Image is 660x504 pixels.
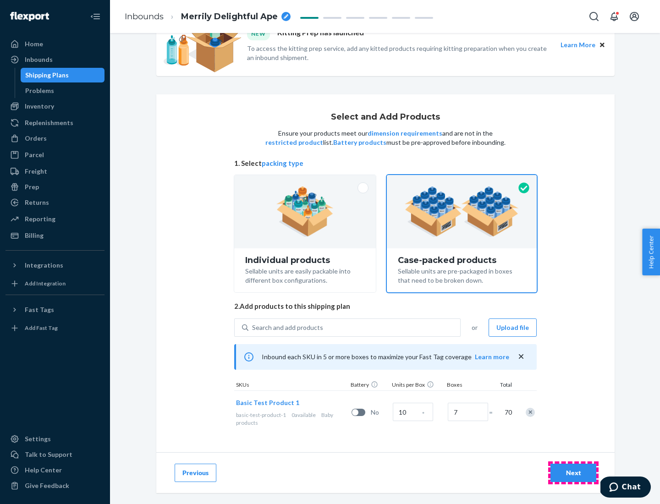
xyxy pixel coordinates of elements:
div: SKUs [234,381,349,390]
a: Add Integration [5,276,104,291]
button: Battery products [333,138,386,147]
button: Open account menu [625,7,643,26]
div: Billing [25,231,44,240]
div: Inventory [25,102,54,111]
a: Orders [5,131,104,146]
a: Settings [5,432,104,446]
a: Billing [5,228,104,243]
input: Case Quantity [393,403,433,421]
div: Replenishments [25,118,73,127]
a: Problems [21,83,105,98]
span: No [371,408,389,417]
div: Reporting [25,214,55,224]
p: Kitting Prep has launched [277,27,364,40]
span: or [472,323,478,332]
img: Flexport logo [10,12,49,21]
div: Prep [25,182,39,192]
div: Individual products [245,256,365,265]
div: Sellable units are pre-packaged in boxes that need to be broken down. [398,265,526,285]
div: Orders [25,134,47,143]
div: Sellable units are easily packable into different box configurations. [245,265,365,285]
div: Home [25,39,43,49]
div: Inbounds [25,55,53,64]
button: Upload file [489,318,537,337]
div: Units per Box [390,381,445,390]
h1: Select and Add Products [331,113,440,122]
button: dimension requirements [368,129,442,138]
a: Add Fast Tag [5,321,104,335]
button: Previous [175,464,216,482]
a: Inbounds [5,52,104,67]
div: Next [558,468,588,477]
div: Freight [25,167,47,176]
a: Replenishments [5,115,104,130]
a: Inbounds [125,11,164,22]
button: Help Center [642,229,660,275]
div: Remove Item [526,408,535,417]
button: Fast Tags [5,302,104,317]
div: NEW [247,27,270,40]
a: Shipping Plans [21,68,105,82]
button: Learn More [561,40,595,50]
span: = [489,408,498,417]
img: case-pack.59cecea509d18c883b923b81aeac6d0b.png [405,186,519,237]
button: packing type [262,159,303,168]
span: 0 available [291,411,316,418]
button: Learn more [475,352,509,362]
div: Give Feedback [25,481,69,490]
span: 2. Add products to this shipping plan [234,301,537,311]
div: Battery [349,381,390,390]
button: Open notifications [605,7,623,26]
button: restricted product [265,138,323,147]
div: Search and add products [252,323,323,332]
div: Parcel [25,150,44,159]
button: close [517,352,526,362]
div: Problems [25,86,54,95]
a: Prep [5,180,104,194]
button: Open Search Box [585,7,603,26]
a: Freight [5,164,104,179]
a: Inventory [5,99,104,114]
span: basic-test-product-1 [236,411,286,418]
div: Baby products [236,411,348,427]
a: Parcel [5,148,104,162]
input: Number of boxes [448,403,488,421]
button: Next [550,464,596,482]
div: Add Fast Tag [25,324,58,332]
button: Integrations [5,258,104,273]
p: Ensure your products meet our and are not in the list. must be pre-approved before inbounding. [264,129,506,147]
p: To access the kitting prep service, add any kitted products requiring kitting preparation when yo... [247,44,552,62]
div: Talk to Support [25,450,72,459]
span: 70 [503,408,512,417]
button: Give Feedback [5,478,104,493]
span: 1. Select [234,159,537,168]
div: Help Center [25,466,62,475]
div: Total [491,381,514,390]
a: Home [5,37,104,51]
div: Returns [25,198,49,207]
div: Shipping Plans [25,71,69,80]
a: Help Center [5,463,104,477]
ol: breadcrumbs [117,3,298,30]
a: Reporting [5,212,104,226]
div: Fast Tags [25,305,54,314]
div: Add Integration [25,279,66,287]
iframe: Opens a widget where you can chat to one of our agents [600,477,651,499]
div: Integrations [25,261,63,270]
button: Basic Test Product 1 [236,398,299,407]
a: Returns [5,195,104,210]
div: Inbound each SKU in 5 or more boxes to maximize your Fast Tag coverage [234,344,537,370]
button: Talk to Support [5,447,104,462]
button: Close [597,40,607,50]
img: individual-pack.facf35554cb0f1810c75b2bd6df2d64e.png [276,186,334,237]
span: Basic Test Product 1 [236,399,299,406]
div: Boxes [445,381,491,390]
div: Settings [25,434,51,444]
button: Close Navigation [86,7,104,26]
div: Case-packed products [398,256,526,265]
span: Merrily Delightful Ape [181,11,278,23]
